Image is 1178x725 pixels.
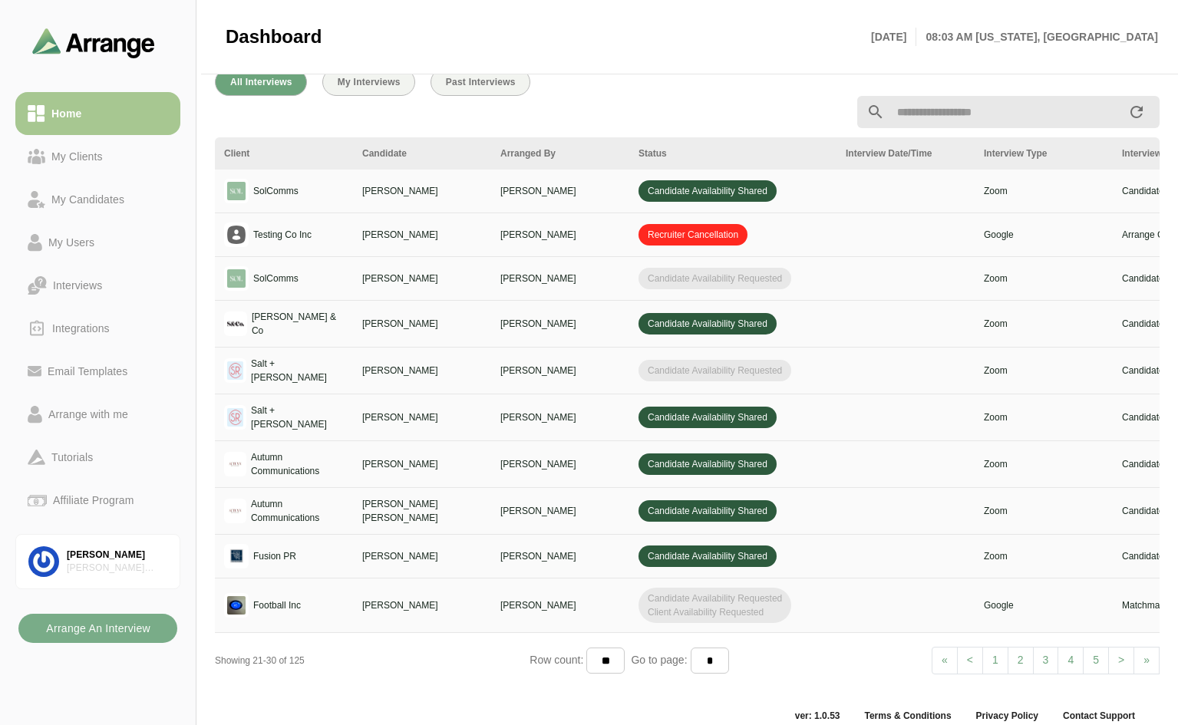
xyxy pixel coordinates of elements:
span: Candidate Availability Shared [638,545,777,567]
div: Arranged By [500,147,620,160]
img: logo [224,266,249,291]
p: [PERSON_NAME] [362,272,482,285]
div: Candidate [362,147,482,160]
button: All Interviews [215,68,307,96]
p: [PERSON_NAME] [362,598,482,612]
img: logo [224,544,249,568]
p: 08:03 AM [US_STATE], [GEOGRAPHIC_DATA] [916,28,1158,46]
p: SolComms [253,184,299,198]
p: [PERSON_NAME] [500,504,620,518]
a: Terms & Conditions [852,710,963,722]
p: Zoom [984,549,1104,563]
img: logo [224,311,247,336]
span: Row count: [530,654,586,666]
span: « [942,654,948,666]
span: Dashboard [226,25,322,48]
a: 2 [1008,647,1034,674]
p: Autumn Communications [251,450,344,478]
a: Home [15,92,180,135]
p: Zoom [984,272,1104,285]
p: Zoom [984,457,1104,471]
p: Zoom [984,184,1104,198]
a: Tutorials [15,436,180,479]
p: [PERSON_NAME] & Co [252,310,344,338]
p: Autumn Communications [251,497,344,525]
a: Next [1108,647,1134,674]
img: logo [224,405,246,430]
div: Status [638,147,827,160]
i: appended action [1127,103,1146,121]
p: [PERSON_NAME] [500,410,620,424]
a: My Candidates [15,178,180,221]
p: [PERSON_NAME] [500,364,620,377]
p: [PERSON_NAME] [362,317,482,331]
a: Email Templates [15,350,180,393]
img: placeholder logo [224,222,249,247]
p: Google [984,598,1104,612]
span: > [1118,654,1124,666]
div: [PERSON_NAME] Associates [67,562,167,575]
div: My Users [42,233,101,252]
span: Candidate Availability Requested [638,360,791,381]
p: [DATE] [871,28,916,46]
p: Salt + [PERSON_NAME] [251,404,344,431]
a: Contact Support [1051,710,1147,722]
a: Privacy Policy [964,710,1051,722]
img: logo [224,179,249,203]
img: logo [224,452,246,476]
a: 4 [1058,647,1084,674]
p: [PERSON_NAME] [362,184,482,198]
p: [PERSON_NAME] [362,228,482,242]
a: My Clients [15,135,180,178]
p: [PERSON_NAME] [362,457,482,471]
span: Candidate Availability Shared [638,180,777,202]
b: Arrange An Interview [45,614,150,643]
a: Next [1133,647,1160,674]
p: Fusion PR [253,549,296,563]
p: [PERSON_NAME] [500,317,620,331]
a: Arrange with me [15,393,180,436]
span: Candidate Availability Requested Client Availability Requested [638,588,791,623]
div: Tutorials [45,448,99,466]
span: Candidate Availability Shared [638,407,777,428]
a: My Users [15,221,180,264]
p: [PERSON_NAME] [500,457,620,471]
p: Football Inc [253,598,301,612]
div: Integrations [46,319,116,338]
div: Client [224,147,344,160]
span: < [967,654,973,666]
a: 1 [982,647,1008,674]
div: Interview Type [984,147,1104,160]
span: Past Interviews [445,77,516,87]
button: My Interviews [322,68,415,96]
div: My Clients [45,147,109,166]
span: » [1143,654,1150,666]
p: [PERSON_NAME] [500,184,620,198]
span: All Interviews [229,77,292,87]
div: Showing 21-30 of 125 [215,654,530,667]
p: Zoom [984,504,1104,518]
span: Candidate Availability Shared [638,453,777,475]
div: Interviews [47,276,108,295]
button: Past Interviews [431,68,530,96]
p: [PERSON_NAME] [362,410,482,424]
p: [PERSON_NAME] [500,549,620,563]
div: Arrange with me [42,405,134,423]
p: [PERSON_NAME] [PERSON_NAME] [362,497,482,525]
p: SolComms [253,272,299,285]
p: Zoom [984,410,1104,424]
p: Salt + [PERSON_NAME] [251,357,344,384]
span: Candidate Availability Shared [638,313,777,334]
span: My Interviews [337,77,401,87]
div: Home [45,104,87,123]
span: Candidate Availability Shared [638,500,777,522]
p: Testing Co Inc [253,228,312,242]
div: Affiliate Program [47,491,140,509]
a: Previous [932,647,958,674]
button: Arrange An Interview [18,614,177,643]
div: [PERSON_NAME] [67,549,167,562]
span: Candidate Availability Requested [638,268,791,289]
p: [PERSON_NAME] [362,364,482,377]
p: [PERSON_NAME] [500,272,620,285]
span: Go to page: [625,654,690,666]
